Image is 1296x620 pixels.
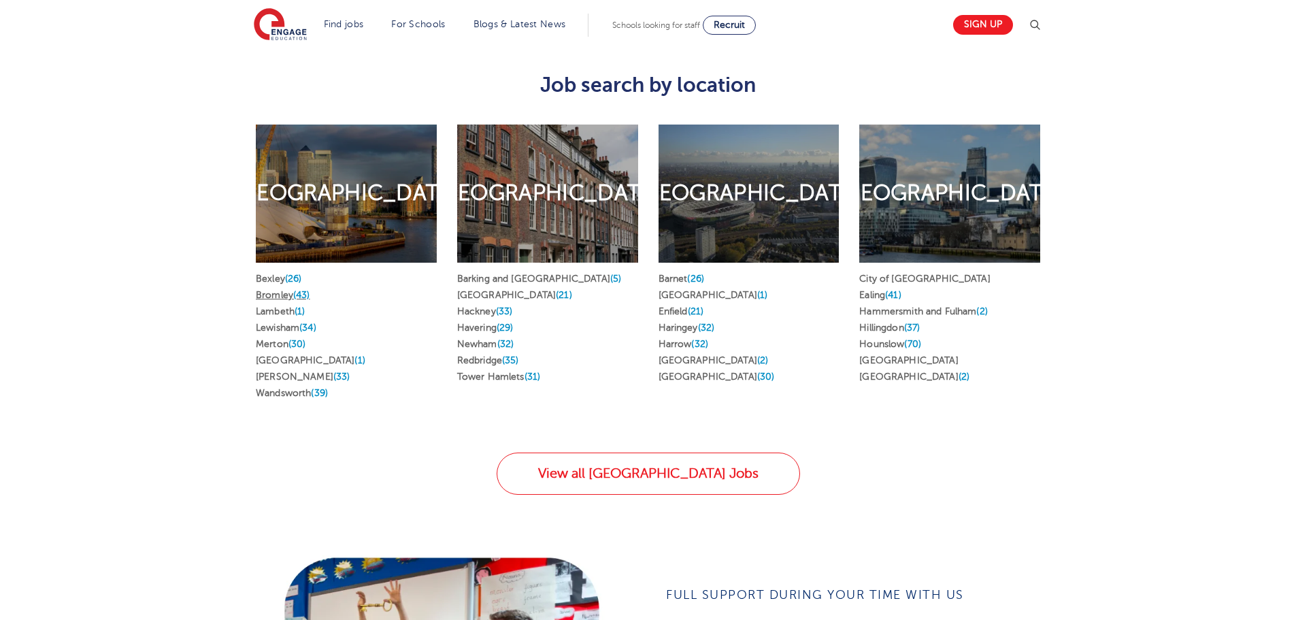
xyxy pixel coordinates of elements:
a: [GEOGRAPHIC_DATA](2) [659,355,769,365]
a: Bromley(43) [256,290,310,300]
span: (1) [757,290,767,300]
a: View all [GEOGRAPHIC_DATA] Jobs [497,453,800,495]
span: (39) [311,388,328,398]
a: Havering(29) [457,323,514,333]
a: Newham(32) [457,339,514,349]
span: (34) [299,323,316,333]
span: (31) [525,372,541,382]
a: [PERSON_NAME](33) [256,372,350,382]
a: Barnet(26) [659,274,704,284]
span: (21) [688,306,704,316]
a: Sign up [953,15,1013,35]
a: For Schools [391,19,445,29]
a: [GEOGRAPHIC_DATA] [859,355,958,365]
span: (26) [687,274,704,284]
a: [GEOGRAPHIC_DATA](21) [457,290,572,300]
a: Blogs & Latest News [473,19,566,29]
span: Recruit [714,20,745,30]
span: (21) [556,290,572,300]
span: (2) [976,306,987,316]
h2: [GEOGRAPHIC_DATA] [837,179,1062,208]
span: (43) [293,290,310,300]
h2: [GEOGRAPHIC_DATA] [636,179,861,208]
span: (1) [354,355,365,365]
a: Tower Hamlets(31) [457,372,540,382]
span: Schools looking for staff [612,20,700,30]
span: full support during your time with us [666,588,964,602]
span: (32) [497,339,514,349]
span: (26) [285,274,302,284]
a: Ealing(41) [859,290,901,300]
span: (2) [757,355,768,365]
a: Hillingdon(37) [859,323,920,333]
span: (32) [691,339,708,349]
span: (2) [959,372,969,382]
h2: [GEOGRAPHIC_DATA] [435,179,659,208]
span: (33) [333,372,350,382]
a: Hammersmith and Fulham(2) [859,306,988,316]
span: (1) [295,306,305,316]
a: Bexley(26) [256,274,301,284]
a: Hounslow(70) [859,339,921,349]
span: (33) [496,306,513,316]
a: [GEOGRAPHIC_DATA](2) [859,372,969,382]
span: (35) [502,355,519,365]
img: Engage Education [254,8,307,42]
span: (5) [610,274,621,284]
span: (30) [288,339,306,349]
a: Lewisham(34) [256,323,316,333]
span: (32) [698,323,715,333]
a: [GEOGRAPHIC_DATA](1) [659,290,768,300]
a: Recruit [703,16,756,35]
a: Haringey(32) [659,323,715,333]
h3: Job search by location [246,74,1050,97]
a: Enfield(21) [659,306,704,316]
a: [GEOGRAPHIC_DATA](30) [659,372,775,382]
h2: [GEOGRAPHIC_DATA] [234,179,459,208]
a: Harrow(32) [659,339,708,349]
a: Hackney(33) [457,306,513,316]
a: Redbridge(35) [457,355,519,365]
a: Lambeth(1) [256,306,305,316]
span: (29) [497,323,514,333]
a: Wandsworth(39) [256,388,328,398]
span: (30) [757,372,775,382]
span: (37) [904,323,920,333]
a: [GEOGRAPHIC_DATA](1) [256,355,365,365]
span: (70) [904,339,921,349]
span: (41) [885,290,901,300]
a: Merton(30) [256,339,305,349]
a: City of [GEOGRAPHIC_DATA] [859,274,991,284]
a: Find jobs [324,19,364,29]
a: Barking and [GEOGRAPHIC_DATA](5) [457,274,622,284]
